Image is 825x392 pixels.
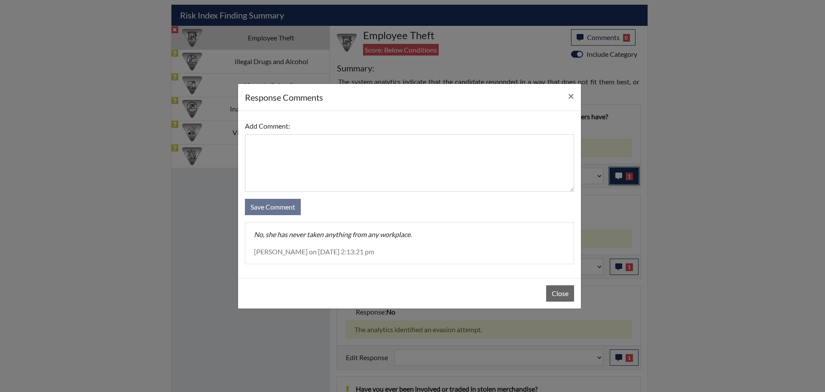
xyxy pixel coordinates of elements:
[245,91,323,104] h5: response Comments
[254,247,565,257] p: [PERSON_NAME] on [DATE] 2:13:21 pm
[254,229,565,240] p: No, she has never taken anything from any workplace.
[561,84,581,108] button: Close
[245,199,301,215] button: Save Comment
[245,118,290,134] label: Add Comment:
[546,285,574,302] button: Close
[568,90,574,102] span: ×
